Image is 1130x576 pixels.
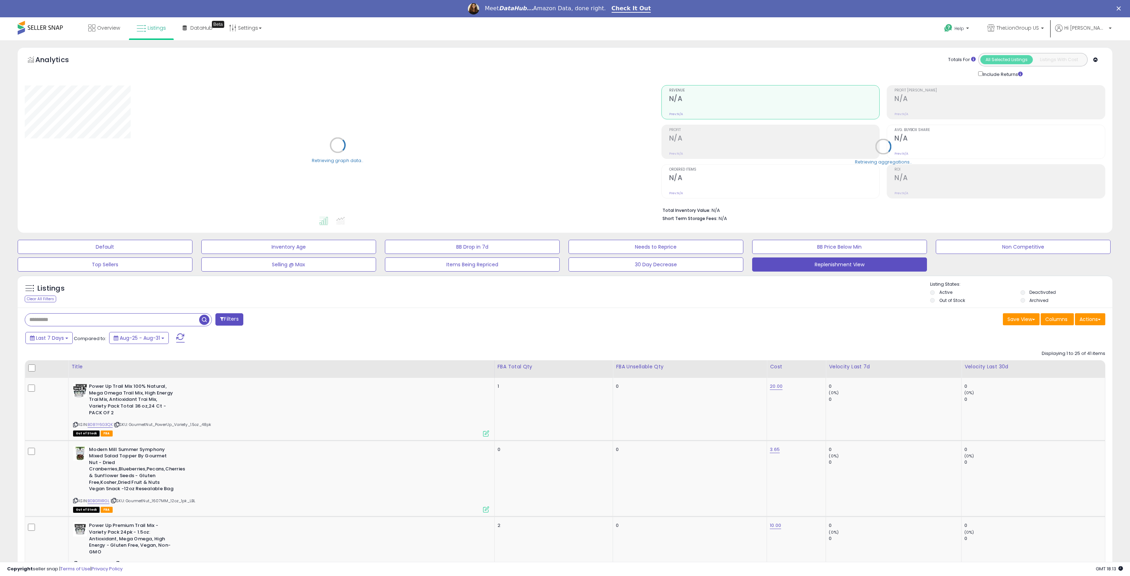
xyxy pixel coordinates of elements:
span: Listings [148,24,166,31]
div: Include Returns [973,70,1031,78]
div: Meet Amazon Data, done right. [485,5,606,12]
button: Selling @ Max [201,257,376,272]
button: Non Competitive [936,240,1111,254]
div: Tooltip anchor [212,21,224,28]
button: 30 Day Decrease [569,257,743,272]
button: BB Price Below Min [752,240,927,254]
div: Retrieving graph data.. [312,157,363,164]
a: Overview [83,17,125,38]
button: BB Drop in 7d [385,240,560,254]
a: Settings [224,17,267,38]
button: Inventory Age [201,240,376,254]
i: Get Help [944,24,953,32]
i: DataHub... [499,5,533,12]
div: Totals For [948,57,976,63]
h5: Analytics [35,55,83,66]
span: Overview [97,24,120,31]
span: Help [954,25,964,31]
a: Hi [PERSON_NAME] [1055,24,1112,40]
img: Profile image for Georgie [468,3,479,14]
button: Top Sellers [18,257,192,272]
button: All Selected Listings [980,55,1033,64]
a: Help [939,18,976,40]
span: Hi [PERSON_NAME] [1064,24,1107,31]
div: Retrieving aggregations.. [855,159,912,165]
button: Replenishment View [752,257,927,272]
span: DataHub [190,24,213,31]
a: Check It Out [612,5,651,13]
strong: Copyright [7,565,33,572]
button: Items Being Repriced [385,257,560,272]
a: DataHub [177,17,218,38]
button: Needs to Reprice [569,240,743,254]
span: TheLionGroup US [997,24,1039,31]
div: seller snap | | [7,566,123,572]
button: Listings With Cost [1033,55,1085,64]
a: Listings [131,17,171,38]
a: TheLionGroup US [982,17,1049,40]
div: Close [1117,6,1124,11]
button: Default [18,240,192,254]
